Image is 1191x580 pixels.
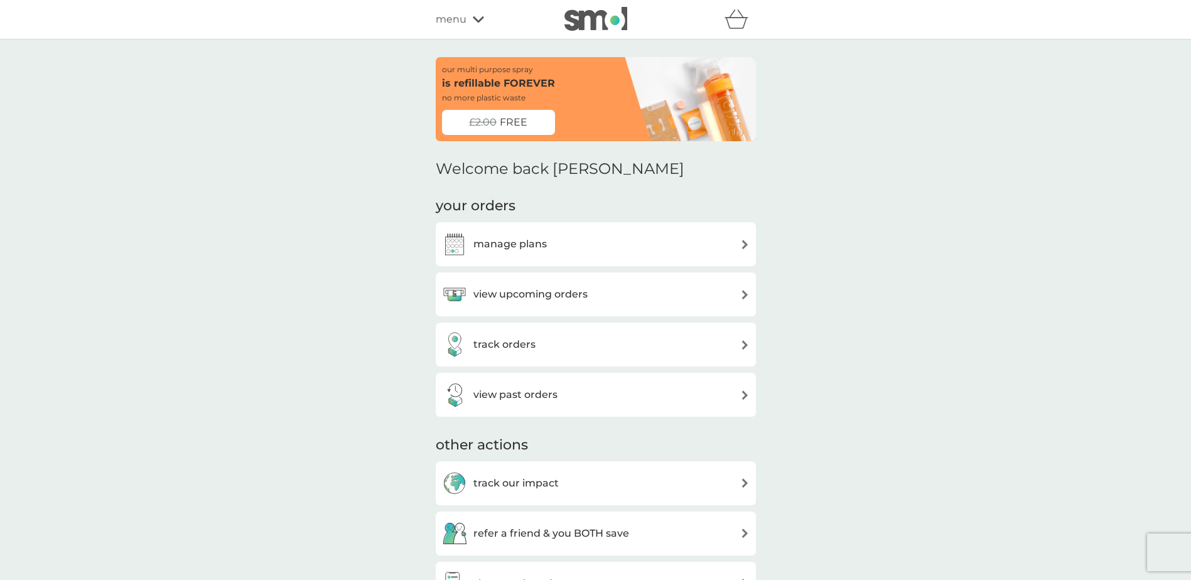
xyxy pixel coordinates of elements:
h3: view upcoming orders [473,286,588,303]
span: FREE [500,114,527,131]
img: arrow right [740,240,750,249]
h2: Welcome back [PERSON_NAME] [436,160,684,178]
div: basket [725,7,756,32]
p: is refillable FOREVER [442,75,555,92]
img: arrow right [740,290,750,299]
h3: track our impact [473,475,559,491]
img: arrow right [740,529,750,538]
img: smol [564,7,627,31]
h3: your orders [436,196,515,216]
p: no more plastic waste [442,92,525,104]
img: arrow right [740,390,750,400]
img: arrow right [740,340,750,350]
span: £2.00 [469,114,497,131]
h3: manage plans [473,236,547,252]
h3: refer a friend & you BOTH save [473,525,629,542]
p: our multi purpose spray [442,63,533,75]
img: arrow right [740,478,750,488]
h3: other actions [436,436,528,455]
span: menu [436,11,466,28]
h3: track orders [473,336,536,353]
h3: view past orders [473,387,558,403]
